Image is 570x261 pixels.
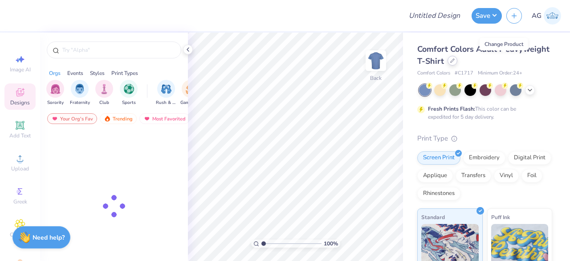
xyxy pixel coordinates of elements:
[90,69,105,77] div: Styles
[70,80,90,106] div: filter for Fraternity
[428,105,537,121] div: This color can be expedited for 5 day delivery.
[417,133,552,144] div: Print Type
[70,99,90,106] span: Fraternity
[478,70,522,77] span: Minimum Order: 24 +
[47,113,97,124] div: Your Org's Fav
[61,46,175,54] input: Try "Alpha"
[156,99,176,106] span: Rush & Bid
[13,198,27,205] span: Greek
[370,74,382,82] div: Back
[95,80,113,106] div: filter for Club
[180,80,201,106] button: filter button
[122,99,136,106] span: Sports
[95,80,113,106] button: filter button
[402,7,467,25] input: Untitled Design
[139,113,190,124] div: Most Favorited
[143,116,151,122] img: most_fav.gif
[49,69,61,77] div: Orgs
[417,169,453,182] div: Applique
[494,169,519,182] div: Vinyl
[521,169,542,182] div: Foil
[472,8,502,24] button: Save
[544,7,561,25] img: Akshika Gurao
[99,84,109,94] img: Club Image
[70,80,90,106] button: filter button
[324,240,338,248] span: 100 %
[120,80,138,106] button: filter button
[508,151,551,165] div: Digital Print
[491,212,510,222] span: Puff Ink
[120,80,138,106] div: filter for Sports
[33,233,65,242] strong: Need help?
[67,69,83,77] div: Events
[180,80,201,106] div: filter for Game Day
[532,7,561,25] a: AG
[47,99,64,106] span: Sorority
[99,99,109,106] span: Club
[156,80,176,106] div: filter for Rush & Bid
[421,212,445,222] span: Standard
[532,11,541,21] span: AG
[50,84,61,94] img: Sorority Image
[463,151,505,165] div: Embroidery
[417,187,460,200] div: Rhinestones
[456,169,491,182] div: Transfers
[455,70,473,77] span: # C1717
[111,69,138,77] div: Print Types
[46,80,64,106] button: filter button
[156,80,176,106] button: filter button
[428,105,475,112] strong: Fresh Prints Flash:
[417,70,450,77] span: Comfort Colors
[161,84,171,94] img: Rush & Bid Image
[4,231,36,245] span: Clipart & logos
[186,84,196,94] img: Game Day Image
[417,151,460,165] div: Screen Print
[180,99,201,106] span: Game Day
[75,84,85,94] img: Fraternity Image
[11,165,29,172] span: Upload
[10,66,31,73] span: Image AI
[124,84,134,94] img: Sports Image
[46,80,64,106] div: filter for Sorority
[9,132,31,139] span: Add Text
[417,44,550,66] span: Comfort Colors Adult Heavyweight T-Shirt
[104,116,111,122] img: trending.gif
[51,116,58,122] img: most_fav.gif
[367,52,385,70] img: Back
[10,99,30,106] span: Designs
[480,38,528,50] div: Change Product
[100,113,137,124] div: Trending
